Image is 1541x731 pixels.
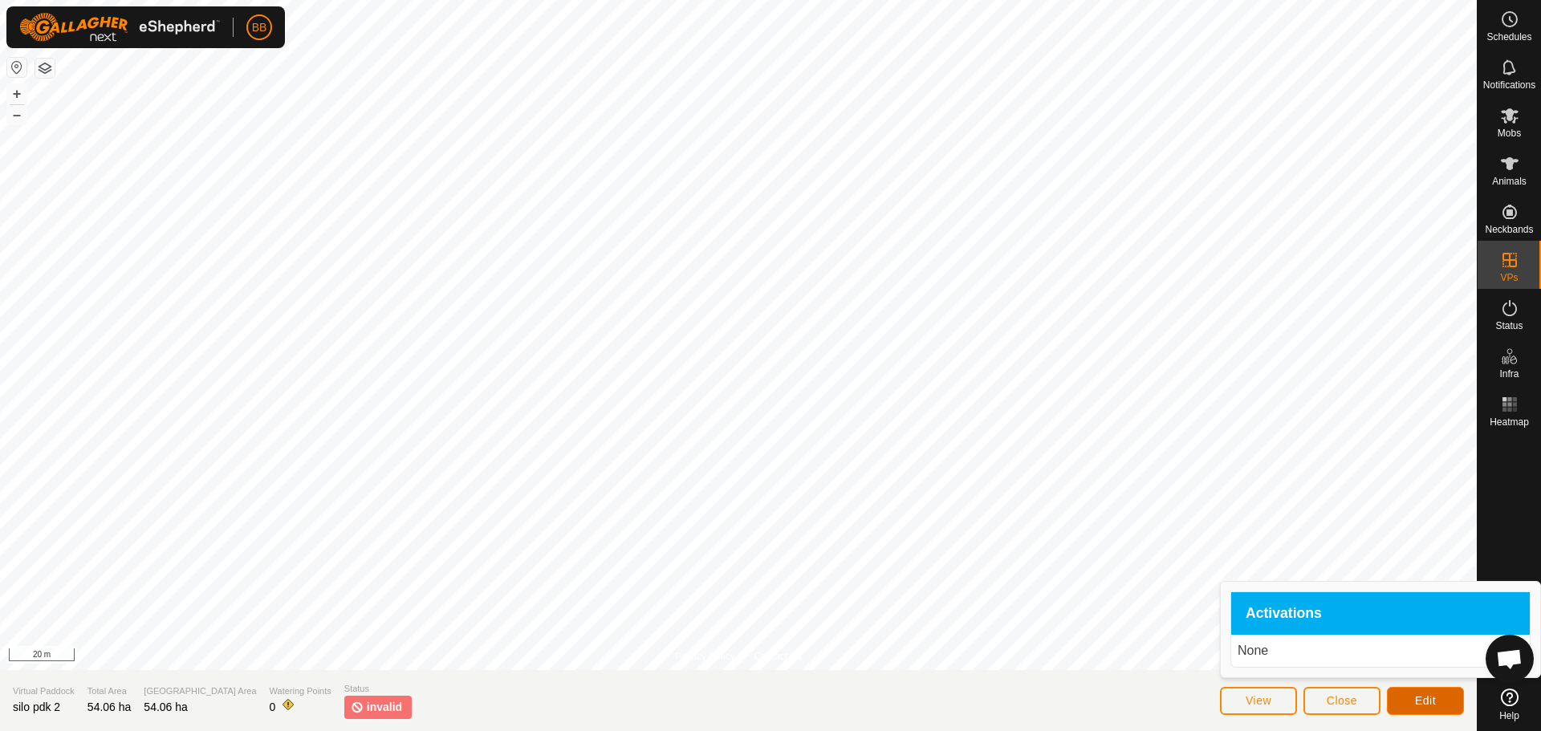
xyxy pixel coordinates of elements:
span: 54.06 ha [87,701,132,713]
button: Reset Map [7,58,26,77]
span: Mobs [1498,128,1521,138]
span: BB [252,19,267,36]
img: Gallagher Logo [19,13,220,42]
span: Infra [1499,369,1519,379]
span: Activations [1246,607,1322,621]
a: Help [1478,682,1541,727]
span: Heatmap [1490,417,1529,427]
span: Animals [1492,177,1527,186]
span: [GEOGRAPHIC_DATA] Area [144,684,256,698]
button: Map Layers [35,59,55,78]
span: 0 [270,701,276,713]
span: 54.06 ha [144,701,188,713]
span: Watering Points [270,684,331,698]
button: – [7,105,26,124]
p: None [1238,641,1523,660]
div: Open chat [1486,635,1534,683]
a: Contact Us [754,649,802,664]
a: Privacy Policy [675,649,735,664]
button: + [7,84,26,104]
button: Close [1303,687,1380,715]
span: Edit [1415,694,1436,707]
span: Status [1495,321,1523,331]
span: Schedules [1486,32,1531,42]
img: invalid [351,699,364,716]
span: Total Area [87,684,132,698]
span: Neckbands [1485,225,1533,234]
span: Close [1327,694,1357,707]
span: silo pdk 2 [13,701,60,713]
span: Notifications [1483,80,1535,90]
span: VPs [1500,273,1518,282]
button: View [1220,687,1297,715]
span: Help [1499,711,1519,721]
span: Virtual Paddock [13,684,75,698]
button: Edit [1387,687,1464,715]
span: invalid [367,699,402,716]
span: Status [344,682,412,696]
span: View [1246,694,1271,707]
